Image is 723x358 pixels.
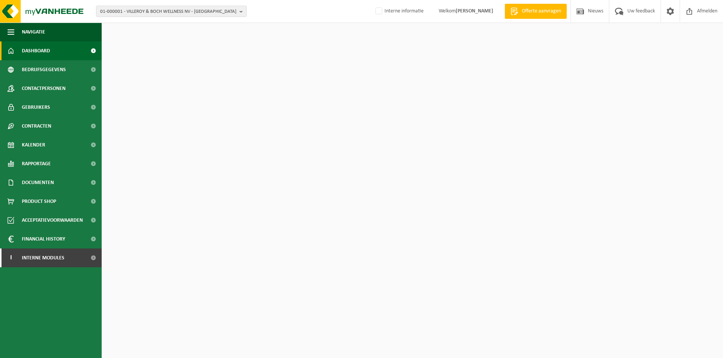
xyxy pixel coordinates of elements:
[22,41,50,60] span: Dashboard
[22,230,65,248] span: Financial History
[22,60,66,79] span: Bedrijfsgegevens
[22,211,83,230] span: Acceptatievoorwaarden
[22,79,66,98] span: Contactpersonen
[374,6,424,17] label: Interne informatie
[505,4,567,19] a: Offerte aanvragen
[22,23,45,41] span: Navigatie
[22,173,54,192] span: Documenten
[22,154,51,173] span: Rapportage
[22,136,45,154] span: Kalender
[22,248,64,267] span: Interne modules
[22,98,50,117] span: Gebruikers
[100,6,236,17] span: 01-000001 - VILLEROY & BOCH WELLNESS NV - [GEOGRAPHIC_DATA]
[22,192,56,211] span: Product Shop
[456,8,493,14] strong: [PERSON_NAME]
[96,6,247,17] button: 01-000001 - VILLEROY & BOCH WELLNESS NV - [GEOGRAPHIC_DATA]
[8,248,14,267] span: I
[520,8,563,15] span: Offerte aanvragen
[22,117,51,136] span: Contracten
